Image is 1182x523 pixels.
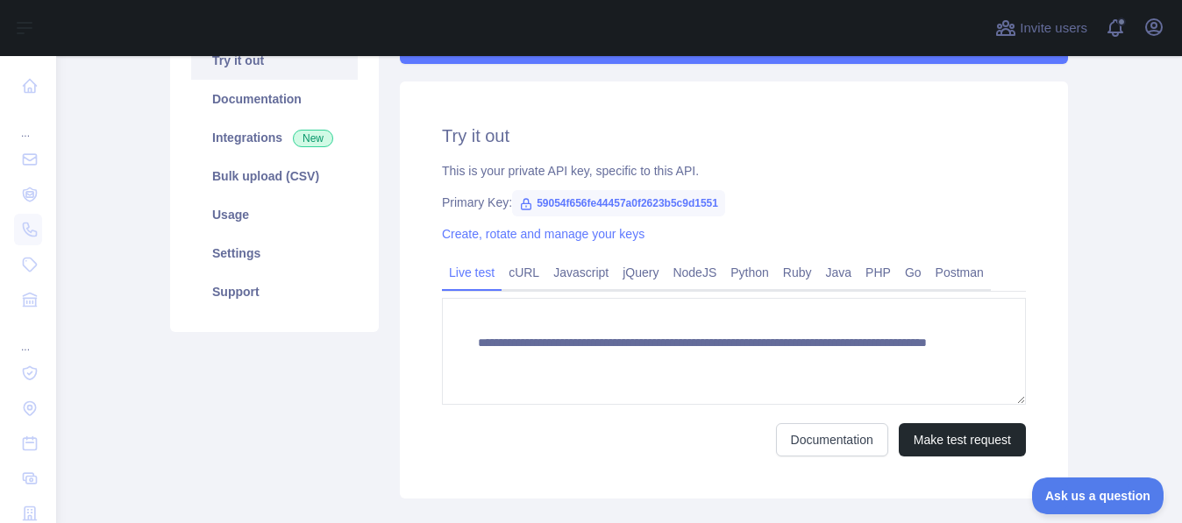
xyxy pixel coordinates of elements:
[191,272,358,311] a: Support
[819,258,859,286] a: Java
[666,258,723,286] a: NodeJS
[616,258,666,286] a: jQuery
[191,118,358,157] a: Integrations New
[512,190,725,216] span: 59054f656fe44457a0f2623b5c9d1551
[776,423,888,456] a: Documentation
[14,319,42,354] div: ...
[1032,477,1164,514] iframe: Toggle Customer Support
[14,105,42,140] div: ...
[776,258,819,286] a: Ruby
[858,258,898,286] a: PHP
[502,258,546,286] a: cURL
[293,130,333,147] span: New
[898,258,929,286] a: Go
[442,124,1026,148] h2: Try it out
[992,14,1091,42] button: Invite users
[442,162,1026,180] div: This is your private API key, specific to this API.
[546,258,616,286] a: Javascript
[191,234,358,272] a: Settings
[929,258,991,286] a: Postman
[723,258,776,286] a: Python
[191,157,358,195] a: Bulk upload (CSV)
[1020,18,1087,39] span: Invite users
[442,227,644,241] a: Create, rotate and manage your keys
[191,41,358,80] a: Try it out
[191,80,358,118] a: Documentation
[442,258,502,286] a: Live test
[191,195,358,234] a: Usage
[899,423,1026,456] button: Make test request
[442,194,1026,211] div: Primary Key:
